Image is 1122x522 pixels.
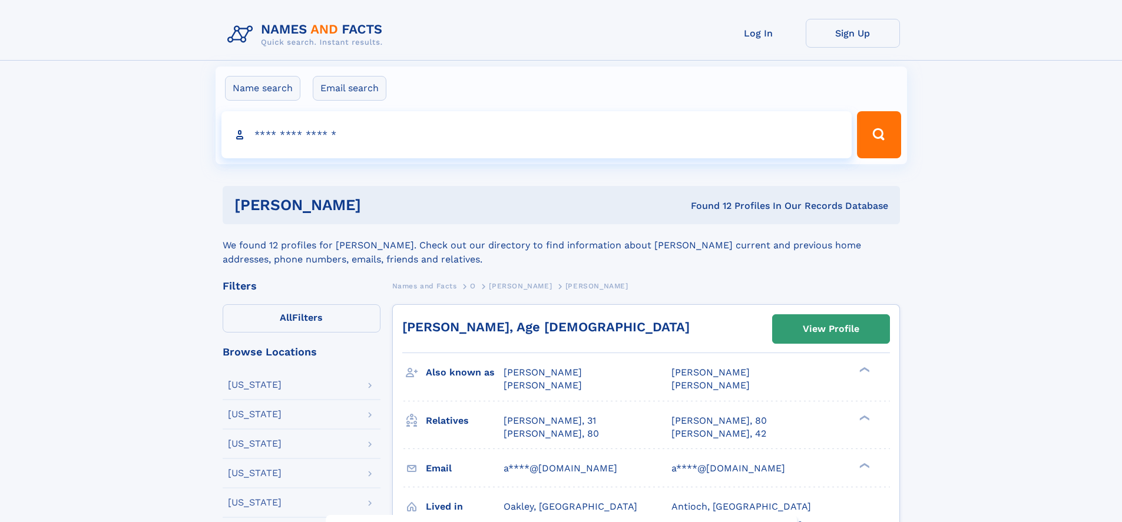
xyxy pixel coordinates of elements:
div: ❯ [856,461,871,469]
div: [US_STATE] [228,468,282,478]
div: ❯ [856,414,871,421]
span: [PERSON_NAME] [489,282,552,290]
label: Filters [223,304,380,333]
div: Filters [223,281,380,291]
label: Name search [225,76,300,101]
span: O [470,282,476,290]
button: Search Button [857,111,901,158]
h1: [PERSON_NAME] [234,198,526,212]
a: [PERSON_NAME], 31 [504,414,596,427]
a: [PERSON_NAME], 80 [504,427,599,440]
div: Browse Locations [223,347,380,357]
a: [PERSON_NAME], Age [DEMOGRAPHIC_DATA] [402,320,690,334]
div: [US_STATE] [228,439,282,448]
span: Antioch, [GEOGRAPHIC_DATA] [671,501,811,512]
img: Logo Names and Facts [223,19,392,51]
a: View Profile [773,315,889,343]
span: [PERSON_NAME] [565,282,628,290]
div: ❯ [856,366,871,374]
span: [PERSON_NAME] [671,367,750,378]
a: Log In [711,19,806,48]
span: [PERSON_NAME] [504,380,582,391]
a: [PERSON_NAME], 80 [671,414,767,427]
h3: Lived in [426,497,504,517]
span: All [280,312,292,323]
label: Email search [313,76,386,101]
h3: Email [426,458,504,478]
div: [US_STATE] [228,498,282,507]
div: View Profile [803,315,859,343]
span: [PERSON_NAME] [671,380,750,391]
div: We found 12 profiles for [PERSON_NAME]. Check out our directory to find information about [PERSON... [223,224,900,267]
div: [US_STATE] [228,410,282,419]
input: search input [221,111,852,158]
a: Names and Facts [392,278,457,293]
a: [PERSON_NAME] [489,278,552,293]
div: [US_STATE] [228,380,282,390]
a: [PERSON_NAME], 42 [671,427,766,440]
div: Found 12 Profiles In Our Records Database [526,200,888,212]
span: Oakley, [GEOGRAPHIC_DATA] [504,501,637,512]
span: [PERSON_NAME] [504,367,582,378]
a: Sign Up [806,19,900,48]
h3: Also known as [426,363,504,383]
a: O [470,278,476,293]
h3: Relatives [426,411,504,431]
